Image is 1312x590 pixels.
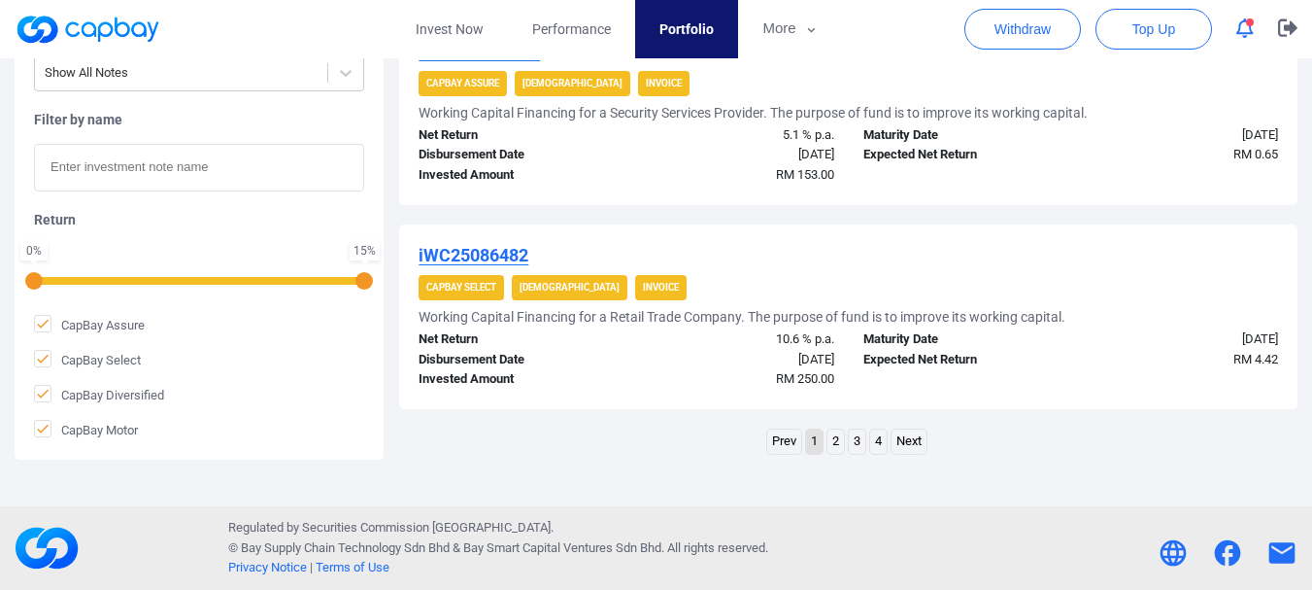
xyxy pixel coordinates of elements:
a: Terms of Use [316,560,389,574]
h5: Working Capital Financing for a Retail Trade Company. The purpose of fund is to improve its worki... [419,308,1065,326]
div: Net Return [404,125,626,146]
a: Page 1 is your current page [806,430,823,454]
span: CapBay Assure [34,315,145,334]
u: iWC25086482 [419,245,528,265]
div: Invested Amount [404,165,626,186]
button: Withdraw [964,9,1081,50]
p: Regulated by Securities Commission [GEOGRAPHIC_DATA]. © Bay Supply Chain Technology Sdn Bhd & . A... [228,518,768,578]
h5: Working Capital Financing for a Security Services Provider. The purpose of fund is to improve its... [419,104,1088,121]
a: Page 2 [827,430,844,454]
div: Net Return [404,330,626,350]
a: Next page [891,430,926,454]
strong: CapBay Assure [426,78,499,88]
span: RM 153.00 [776,167,834,182]
div: 5.1 % p.a. [626,125,849,146]
div: [DATE] [626,350,849,370]
div: Maturity Date [849,330,1071,350]
input: Enter investment note name [34,144,364,191]
span: RM 250.00 [776,371,834,386]
span: CapBay Diversified [34,385,164,404]
a: Page 4 [870,430,887,454]
span: CapBay Motor [34,420,138,439]
div: 0 % [24,245,44,257]
div: Maturity Date [849,125,1071,146]
strong: Invoice [646,78,682,88]
a: Previous page [767,430,801,454]
span: Top Up [1132,19,1175,39]
div: Expected Net Return [849,145,1071,165]
u: iAWC25086130 [419,41,540,61]
span: RM 0.65 [1233,147,1278,161]
h5: Filter by name [34,111,364,128]
img: footerLogo [15,516,79,580]
strong: [DEMOGRAPHIC_DATA] [520,282,620,293]
strong: [DEMOGRAPHIC_DATA] [522,78,622,88]
div: [DATE] [1070,125,1293,146]
div: [DATE] [1070,330,1293,350]
div: Invested Amount [404,369,626,390]
a: Page 3 [849,430,865,454]
button: Top Up [1095,9,1212,50]
a: Privacy Notice [228,560,307,574]
span: Portfolio [659,18,714,40]
strong: CapBay Select [426,282,496,293]
div: Disbursement Date [404,145,626,165]
span: Performance [532,18,611,40]
span: Bay Smart Capital Ventures Sdn Bhd [463,540,661,555]
div: Expected Net Return [849,350,1071,370]
div: 10.6 % p.a. [626,330,849,350]
span: CapBay Select [34,350,141,369]
span: RM 4.42 [1233,352,1278,366]
div: 15 % [353,245,376,257]
div: [DATE] [626,145,849,165]
h5: Return [34,211,364,228]
div: Disbursement Date [404,350,626,370]
strong: Invoice [643,282,679,293]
